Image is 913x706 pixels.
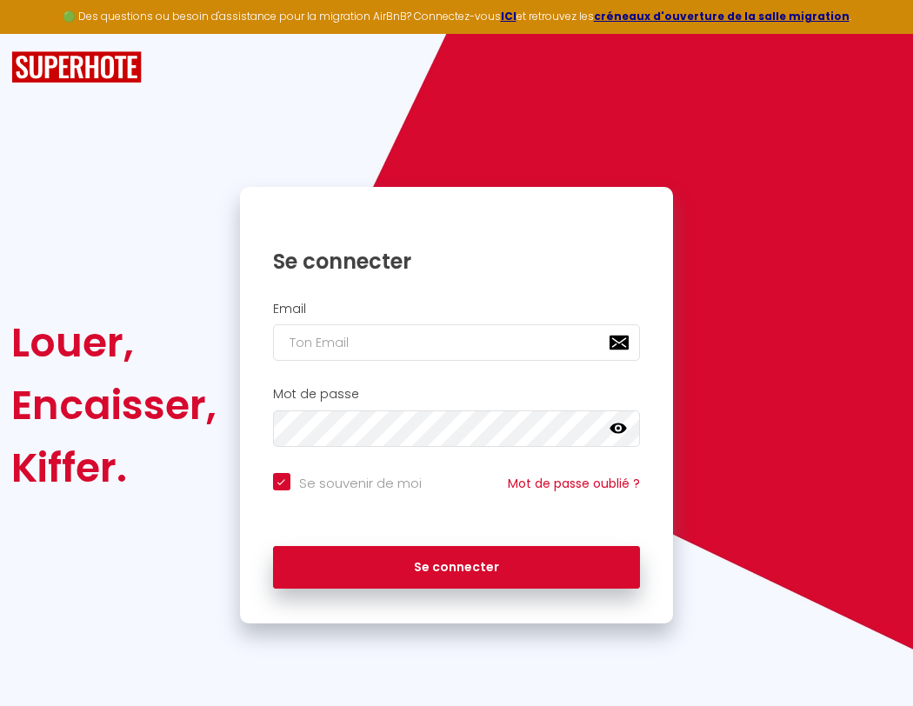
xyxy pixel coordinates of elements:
[11,51,142,83] img: SuperHote logo
[11,311,217,374] div: Louer,
[11,374,217,436] div: Encaisser,
[11,436,217,499] div: Kiffer.
[273,302,641,316] h2: Email
[508,475,640,492] a: Mot de passe oublié ?
[273,546,641,589] button: Se connecter
[273,248,641,275] h1: Se connecter
[594,9,850,23] a: créneaux d'ouverture de la salle migration
[273,324,641,361] input: Ton Email
[273,387,641,402] h2: Mot de passe
[501,9,516,23] a: ICI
